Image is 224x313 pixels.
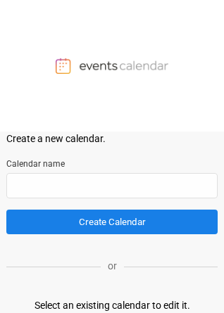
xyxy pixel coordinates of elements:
div: Select an existing calendar to edit it. [35,298,190,313]
button: Create Calendar [6,210,218,234]
label: Calendar name [6,158,218,170]
div: Create a new calendar. [6,132,218,146]
img: Events Calendar [56,58,168,75]
p: or [101,259,124,274]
